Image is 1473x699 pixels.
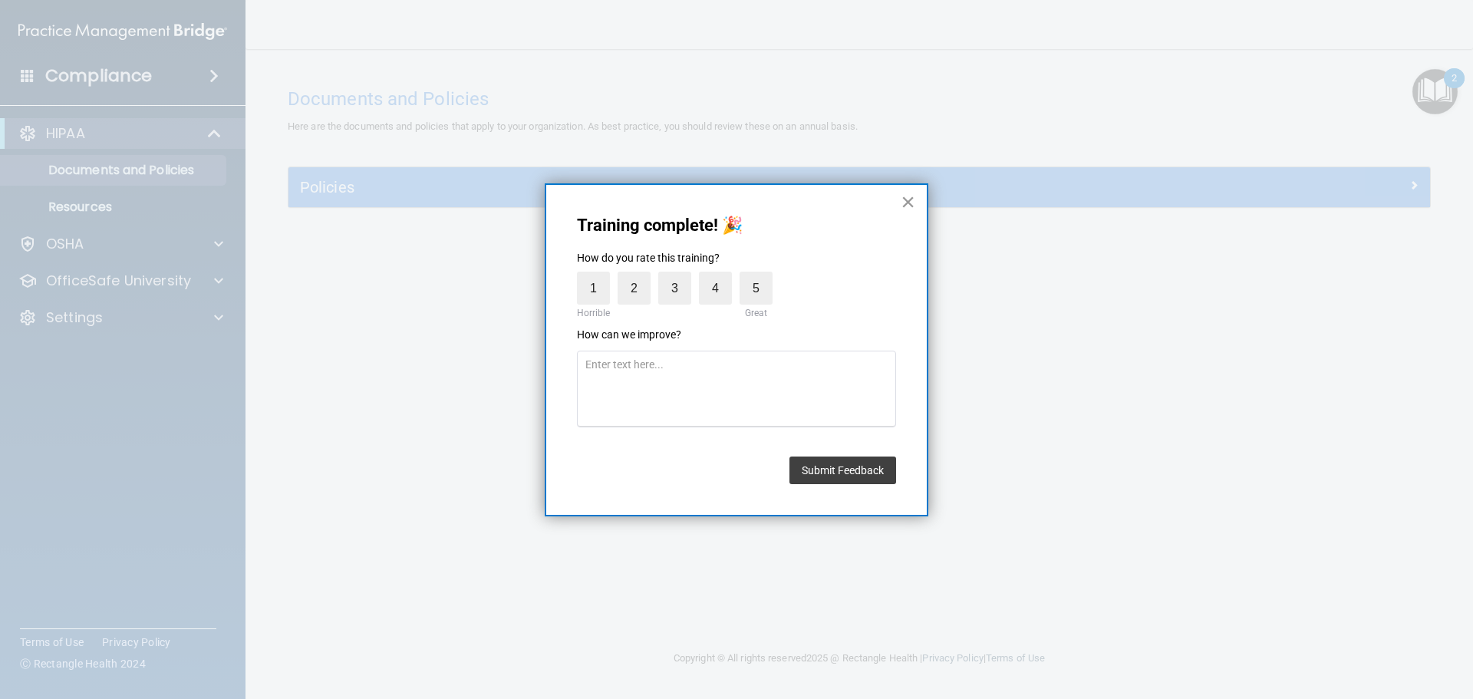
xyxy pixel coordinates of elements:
label: 4 [699,272,732,305]
label: 1 [577,272,610,305]
label: 3 [658,272,691,305]
button: Submit Feedback [789,457,896,484]
button: Close [901,190,915,214]
div: Horrible [573,305,614,321]
p: How do you rate this training? [577,251,896,266]
label: 2 [618,272,651,305]
div: Great [740,305,773,321]
label: 5 [740,272,773,305]
p: How can we improve? [577,328,896,343]
p: Training complete! 🎉 [577,216,896,236]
